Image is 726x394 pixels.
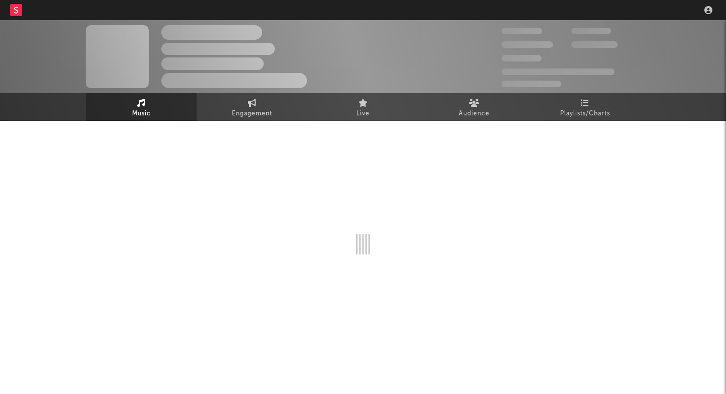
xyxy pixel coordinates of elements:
a: Engagement [197,93,308,121]
span: 50,000,000 [502,41,553,48]
a: Music [86,93,197,121]
span: 300,000 [502,28,542,34]
span: 100,000 [502,55,541,61]
span: Engagement [232,108,272,120]
span: Live [356,108,370,120]
span: Audience [459,108,490,120]
span: Music [132,108,151,120]
span: 1,000,000 [571,41,618,48]
a: Audience [418,93,529,121]
a: Live [308,93,418,121]
span: 50,000,000 Monthly Listeners [502,69,615,75]
a: Playlists/Charts [529,93,640,121]
span: Jump Score: 85.0 [502,81,561,87]
span: Playlists/Charts [560,108,610,120]
span: 100,000 [571,28,611,34]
